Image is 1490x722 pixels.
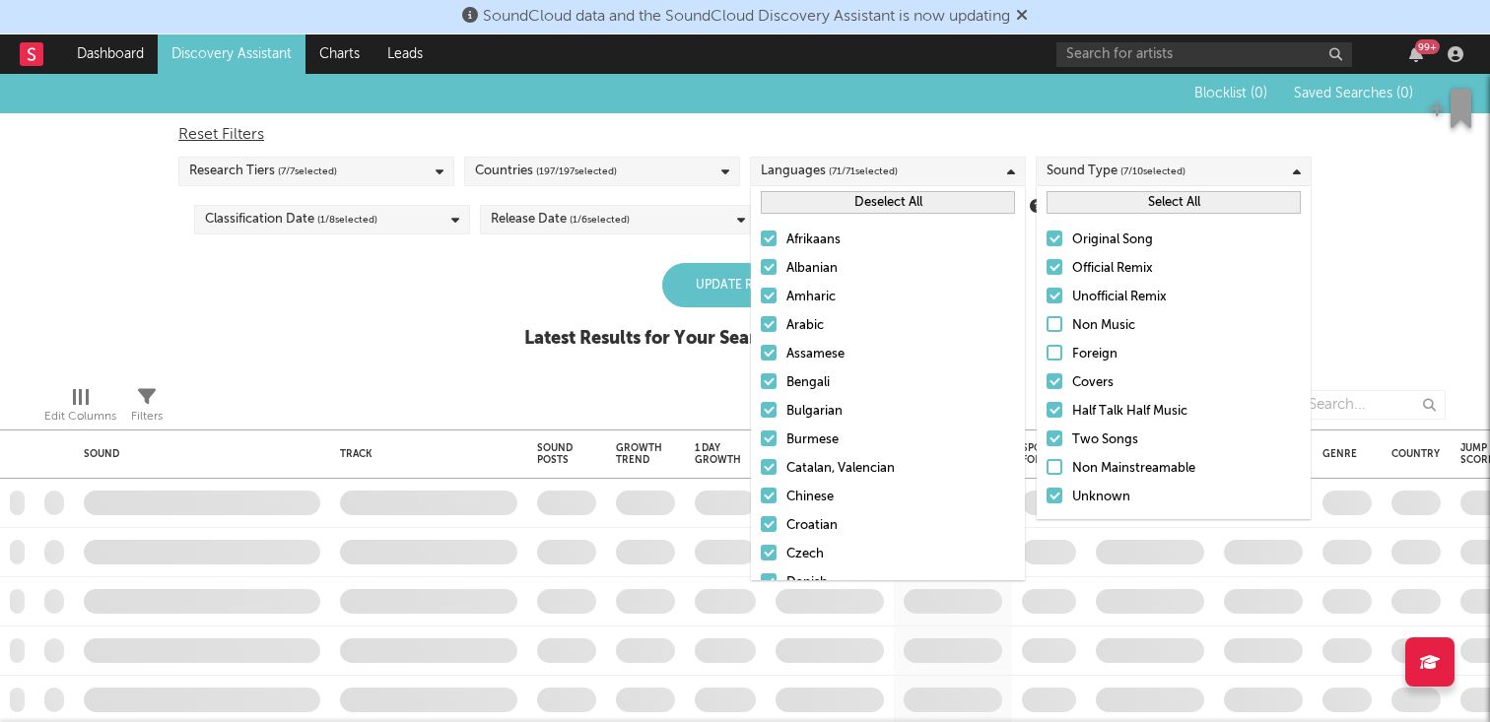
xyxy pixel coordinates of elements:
[1322,448,1357,460] div: Genre
[786,486,1015,509] div: Chinese
[1294,87,1413,100] span: Saved Searches
[786,457,1015,481] div: Catalan, Valencian
[1072,343,1301,366] div: Foreign
[1072,257,1301,281] div: Official Remix
[1016,9,1028,25] span: Dismiss
[1047,160,1185,183] div: Sound Type
[1072,400,1301,424] div: Half Talk Half Music
[1072,486,1301,509] div: Unknown
[340,448,508,460] div: Track
[786,314,1015,338] div: Arabic
[305,34,373,74] a: Charts
[1298,390,1446,420] input: Search...
[1072,314,1301,338] div: Non Music
[570,208,630,231] span: ( 1 / 6 selected)
[189,160,337,183] div: Research Tiers
[1194,87,1267,100] span: Blocklist
[786,286,1015,309] div: Amharic
[786,428,1015,452] div: Burmese
[786,257,1015,281] div: Albanian
[786,343,1015,366] div: Assamese
[786,229,1015,252] div: Afrikaans
[1409,46,1423,62] button: 99+
[1415,39,1440,54] div: 99 +
[1288,86,1413,101] button: Saved Searches (0)
[536,160,617,183] span: ( 197 / 197 selected)
[1072,457,1301,481] div: Non Mainstreamable
[205,208,377,231] div: Classification Date
[1120,160,1185,183] span: ( 7 / 10 selected)
[84,448,310,460] div: Sound
[178,123,1312,147] div: Reset Filters
[131,380,163,437] div: Filters
[44,380,116,437] div: Edit Columns
[491,208,630,231] div: Release Date
[524,327,967,351] div: Latest Results for Your Search ' [DATE] Fastest Risers '
[616,442,665,466] div: Growth Trend
[158,34,305,74] a: Discovery Assistant
[1251,87,1267,100] span: ( 0 )
[63,34,158,74] a: Dashboard
[829,160,898,183] span: ( 71 / 71 selected)
[786,571,1015,595] div: Danish
[131,405,163,428] div: Filters
[1396,87,1413,100] span: ( 0 )
[1072,286,1301,309] div: Unofficial Remix
[761,160,898,183] div: Languages
[786,371,1015,395] div: Bengali
[475,160,617,183] div: Countries
[44,405,116,428] div: Edit Columns
[537,442,573,466] div: Sound Posts
[786,514,1015,538] div: Croatian
[483,9,1010,25] span: SoundCloud data and the SoundCloud Discovery Assistant is now updating
[317,208,377,231] span: ( 1 / 8 selected)
[695,442,741,466] div: 1 Day Growth
[786,400,1015,424] div: Bulgarian
[662,263,828,307] div: Update Results
[1047,191,1301,214] button: Select All
[761,191,1015,214] button: Deselect All
[1072,229,1301,252] div: Original Song
[1030,196,1044,215] button: Exclude enormous artists
[1056,42,1352,67] input: Search for artists
[373,34,437,74] a: Leads
[1391,448,1440,460] div: Country
[1072,371,1301,395] div: Covers
[786,543,1015,566] div: Czech
[1072,428,1301,452] div: Two Songs
[278,160,337,183] span: ( 7 / 7 selected)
